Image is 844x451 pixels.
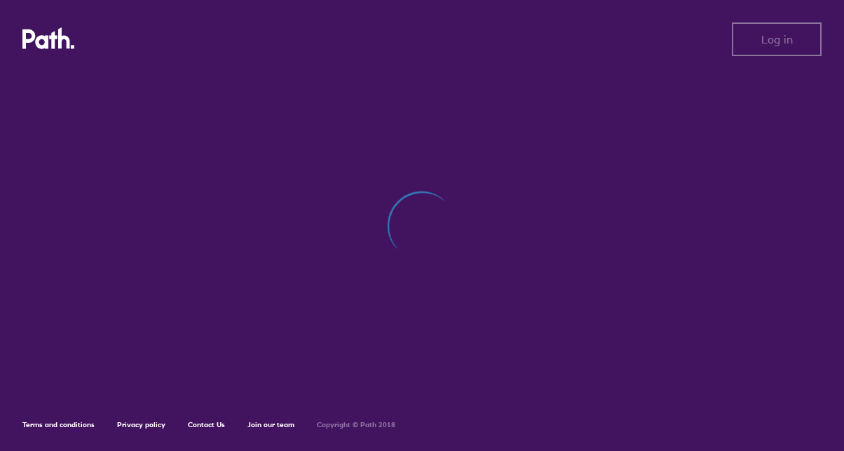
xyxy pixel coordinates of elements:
[247,420,294,429] a: Join our team
[732,22,822,56] button: Log in
[188,420,225,429] a: Contact Us
[761,33,793,46] span: Log in
[22,420,95,429] a: Terms and conditions
[117,420,165,429] a: Privacy policy
[317,421,395,429] h6: Copyright © Path 2018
